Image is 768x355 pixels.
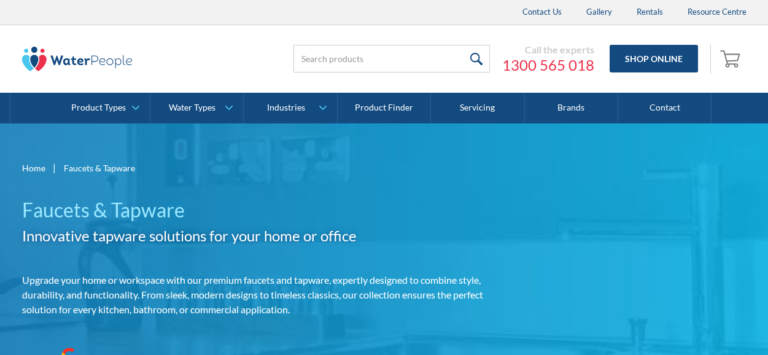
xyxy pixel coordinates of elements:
[22,225,494,247] h2: Innovative tapware solutions for your home or office
[431,93,524,123] a: Servicing
[244,93,336,123] a: Industries
[22,162,45,174] a: Home
[267,103,305,113] div: Industries
[22,273,494,317] p: Upgrade your home or workspace with our premium faucets and tapware, expertly designed to combine...
[717,44,747,74] a: Open cart
[71,103,126,113] div: Product Types
[338,93,431,123] a: Product Finder
[720,49,743,68] img: shopping cart
[502,44,594,56] div: Call the experts
[169,103,215,113] div: Water Types
[57,93,150,123] a: Product Types
[525,93,618,123] a: Brands
[618,93,712,123] a: Contact
[150,93,243,123] a: Water Types
[22,195,494,225] h1: Faucets & Tapware
[52,160,58,175] div: |
[22,47,133,71] img: The Water People
[610,45,698,72] a: Shop Online
[502,56,594,74] a: 1300 565 018
[64,162,135,174] div: Faucets & Tapware
[293,45,490,72] input: Search products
